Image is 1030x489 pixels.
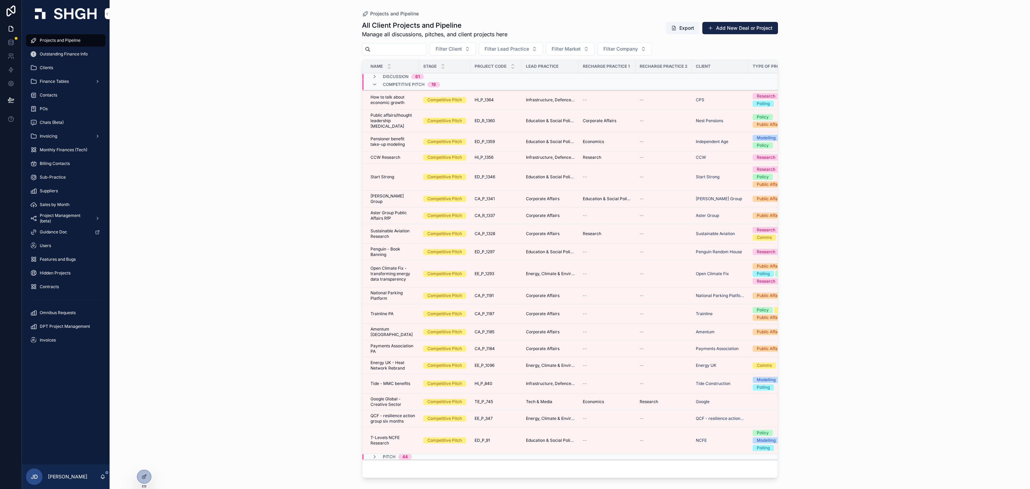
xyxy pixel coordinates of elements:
span: -- [583,97,587,103]
a: National Parking Platform [370,290,415,301]
div: Policy [757,307,769,313]
div: Public Affairs [757,121,782,128]
a: Competitive Pitch [423,231,466,237]
span: Open Climate Fix - transforming energy data transparency [370,266,415,282]
span: CA_P_1187 [475,311,494,317]
a: Penguin Random House [696,249,744,255]
a: [PERSON_NAME] Group [370,193,415,204]
a: Education & Social Policy [526,139,575,144]
div: Competitive Pitch [427,139,462,145]
a: HI_P_1364 [475,97,518,103]
span: Education & Social Policy [526,174,575,180]
a: Open Climate Fix [696,271,729,276]
span: Infrastructure, Defence, Industrial, Transport [526,97,575,103]
span: -- [640,249,644,255]
span: ED_R_1360 [475,118,495,124]
a: EE_P_1293 [475,271,518,276]
a: -- [640,196,688,202]
span: Corporate Affairs [526,293,560,298]
div: Policy [757,142,769,149]
a: Corporate Affairs [526,213,575,218]
a: [PERSON_NAME] Group [696,196,744,202]
div: Research [757,154,775,160]
a: Public Affairs [753,293,799,299]
span: Corporate Affairs [526,231,560,236]
a: POs [26,103,105,115]
span: -- [640,271,644,276]
span: Users [40,243,51,248]
a: Open Climate Fix [696,271,744,276]
span: CA_P_1191 [475,293,494,298]
a: DPT Project Management [26,320,105,333]
div: Research [757,278,775,284]
div: Polling [757,101,770,107]
a: Sales by Month [26,198,105,211]
span: Discussion [383,74,409,79]
a: Public AffairsPollingResearch [753,263,799,284]
a: Education & Social Policy [583,196,631,202]
span: Contacts [40,92,57,98]
a: Competitive Pitch [423,118,466,124]
a: Pensioner benefit take-up modeling [370,136,415,147]
a: ResearchComms [753,227,799,241]
a: Corporate Affairs [526,293,575,298]
div: Public Affairs [757,196,782,202]
span: Nest Pensions [696,118,723,124]
a: Sub-Practice [26,171,105,183]
a: Amentum [696,329,715,335]
a: ED_P_1359 [475,139,518,144]
div: Modelling [757,135,776,141]
a: CCW [696,155,706,160]
span: -- [640,196,644,202]
a: Penguin Random House [696,249,742,255]
div: Public Affairs [757,181,782,188]
div: Polling [757,271,770,277]
span: -- [640,97,644,103]
a: Independent Age [696,139,744,144]
a: Suppliers [26,185,105,197]
span: HI_P_1356 [475,155,493,160]
span: Corporate Affairs [583,118,616,124]
a: Sustainable Aviation [696,231,735,236]
span: Outstanding Finance Info [40,51,88,57]
a: Corporate Affairs [526,196,575,202]
a: Competitive Pitch [423,271,466,277]
a: Aster Group [696,213,744,218]
a: Start Strong [696,174,719,180]
a: Start Strong [696,174,744,180]
a: Sustainable Aviation Research [370,228,415,239]
a: Competitive Pitch [423,346,466,352]
a: -- [640,271,688,276]
span: Filter Company [603,46,638,52]
span: Penguin - Book Banning [370,246,415,257]
div: Research [757,93,775,99]
a: Outstanding Finance Info [26,48,105,60]
span: Projects and Pipeline [40,38,80,43]
span: ED_P_1346 [475,174,495,180]
div: scrollable content [22,27,110,359]
a: Competitive Pitch [423,97,466,103]
span: Contracts [40,284,59,289]
span: Competitive Pitch [383,82,425,87]
a: Education & Social Policy [526,249,575,255]
a: National Parking Platform [696,293,744,298]
a: Education & Social Policy [526,118,575,124]
span: Project Management (beta) [40,213,90,224]
span: Features and Bugs [40,257,76,262]
a: -- [583,293,631,298]
div: Comms [757,234,772,241]
div: Competitive Pitch [427,231,462,237]
div: Public Affairs [757,314,782,321]
a: CA_P_1191 [475,293,518,298]
a: CA_P_1184 [475,346,518,351]
span: Public affairs/thought leadership [MEDICAL_DATA] [370,113,415,129]
a: -- [583,213,631,218]
a: Amentum [696,329,744,335]
a: Features and Bugs [26,253,105,266]
a: Projects and Pipeline [26,34,105,47]
span: Energy, Climate & Environment [526,271,575,276]
button: Select Button [479,42,543,55]
a: Contracts [26,281,105,293]
a: Trainline [696,311,713,317]
span: Sub-Practice [40,175,66,180]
